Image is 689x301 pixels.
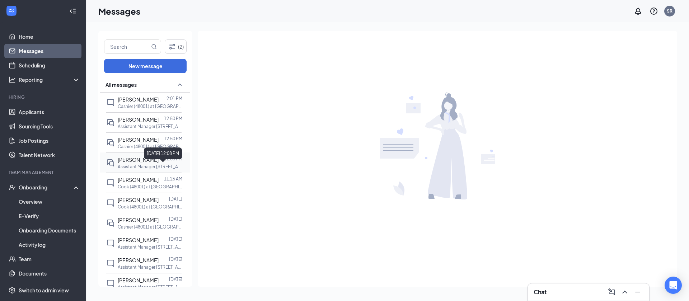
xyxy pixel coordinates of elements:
[118,197,159,203] span: [PERSON_NAME]
[106,279,115,288] svg: ChatInactive
[19,194,80,209] a: Overview
[106,138,115,147] svg: DoubleChat
[106,239,115,248] svg: ChatInactive
[167,95,182,102] p: 2:01 PM
[118,96,159,103] span: [PERSON_NAME]
[169,256,182,262] p: [DATE]
[19,58,80,72] a: Scheduling
[104,40,150,53] input: Search
[106,219,115,227] svg: DoubleChat
[118,144,182,150] p: Cashier (48001) at [GEOGRAPHIC_DATA] ([GEOGRAPHIC_DATA]), [GEOGRAPHIC_DATA]
[19,105,80,119] a: Applicants
[106,118,115,127] svg: DoubleChat
[69,8,76,15] svg: Collapse
[19,119,80,133] a: Sourcing Tools
[118,184,182,190] p: Cook (48001) at [GEOGRAPHIC_DATA] ([GEOGRAPHIC_DATA]), [GEOGRAPHIC_DATA]
[151,44,157,50] svg: MagnifyingGlass
[169,276,182,282] p: [DATE]
[19,29,80,44] a: Home
[118,217,159,223] span: [PERSON_NAME]
[118,224,182,230] p: Cashier (48001) at [GEOGRAPHIC_DATA] ([GEOGRAPHIC_DATA]), [GEOGRAPHIC_DATA]
[118,123,182,130] p: Assistant Manager [STREET_ADDRESS]
[632,286,643,298] button: Minimize
[106,259,115,268] svg: ChatInactive
[118,156,159,163] span: [PERSON_NAME]
[9,287,16,294] svg: Settings
[19,209,80,223] a: E-Verify
[608,288,616,296] svg: ComposeMessage
[118,237,159,243] span: [PERSON_NAME]
[118,257,159,263] span: [PERSON_NAME]
[665,277,682,294] div: Open Intercom Messenger
[19,237,80,252] a: Activity log
[620,288,629,296] svg: ChevronUp
[667,8,672,14] div: SR
[9,76,16,83] svg: Analysis
[118,264,182,270] p: Assistant Manager [STREET_ADDRESS]
[9,169,79,175] div: Team Management
[106,81,137,88] span: All messages
[164,136,182,142] p: 12:50 PM
[19,266,80,281] a: Documents
[106,179,115,187] svg: ChatInactive
[534,288,547,296] h3: Chat
[634,7,642,15] svg: Notifications
[106,199,115,207] svg: ChatInactive
[169,236,182,242] p: [DATE]
[19,252,80,266] a: Team
[19,76,80,83] div: Reporting
[118,244,182,250] p: Assistant Manager [STREET_ADDRESS]
[118,103,182,109] p: Cashier (48001) at [GEOGRAPHIC_DATA] ([GEOGRAPHIC_DATA]), [GEOGRAPHIC_DATA]
[168,42,177,51] svg: Filter
[8,7,15,14] svg: WorkstreamLogo
[606,286,618,298] button: ComposeMessage
[98,5,140,17] h1: Messages
[144,147,182,159] div: [DATE] 12:08 PM
[118,284,182,290] p: Assistant Manager [STREET_ADDRESS]
[633,288,642,296] svg: Minimize
[118,164,182,170] p: Assistant Manager [STREET_ADDRESS]
[19,133,80,148] a: Job Postings
[169,216,182,222] p: [DATE]
[118,277,159,283] span: [PERSON_NAME]
[9,94,79,100] div: Hiring
[9,184,16,191] svg: UserCheck
[165,39,187,54] button: Filter (2)
[19,287,69,294] div: Switch to admin view
[19,148,80,162] a: Talent Network
[118,136,159,143] span: [PERSON_NAME]
[104,59,187,73] button: New message
[118,116,159,123] span: [PERSON_NAME]
[19,44,80,58] a: Messages
[118,177,159,183] span: [PERSON_NAME]
[650,7,658,15] svg: QuestionInfo
[619,286,631,298] button: ChevronUp
[106,98,115,107] svg: ChatInactive
[164,176,182,182] p: 11:26 AM
[19,223,80,237] a: Onboarding Documents
[169,196,182,202] p: [DATE]
[106,159,115,167] svg: DoubleChat
[19,184,74,191] div: Onboarding
[175,80,184,89] svg: SmallChevronUp
[164,116,182,122] p: 12:50 PM
[118,204,182,210] p: Cook (48001) at [GEOGRAPHIC_DATA] ([GEOGRAPHIC_DATA]), [GEOGRAPHIC_DATA]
